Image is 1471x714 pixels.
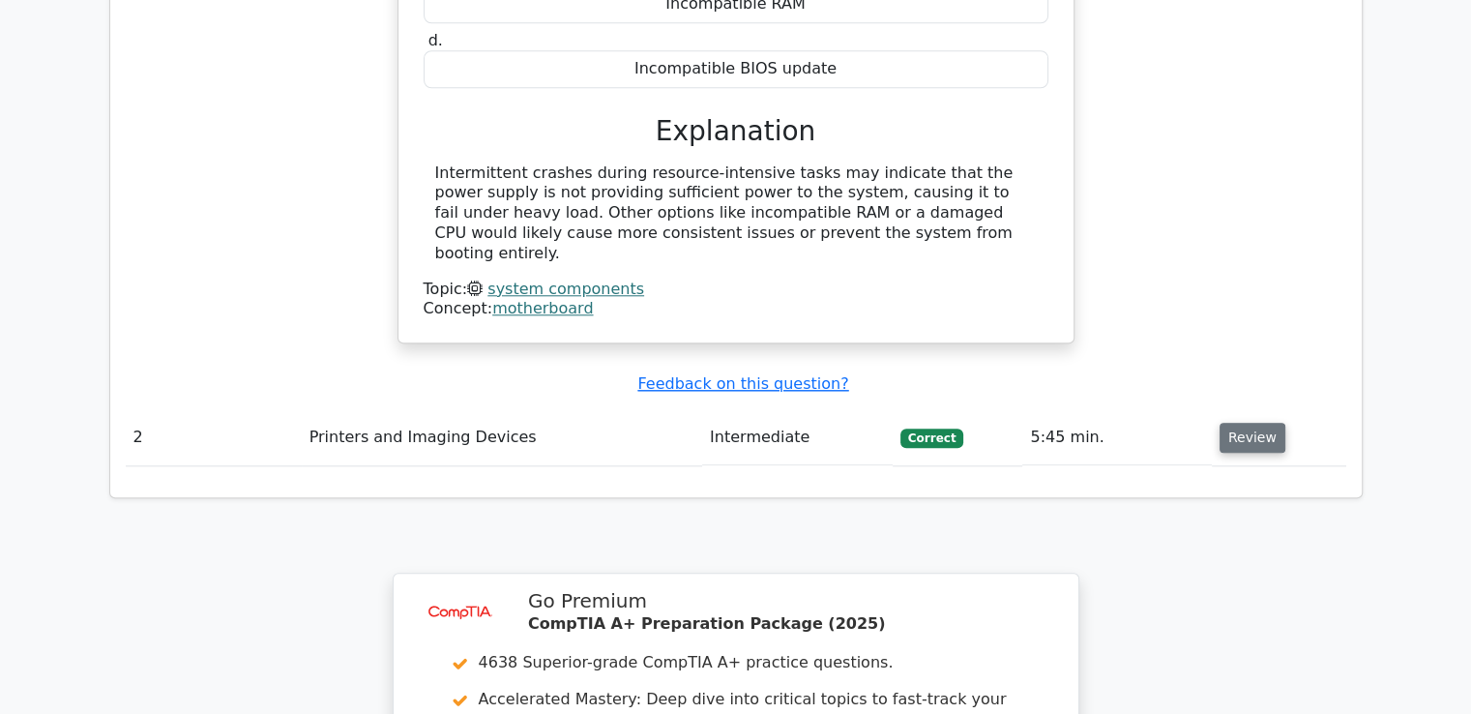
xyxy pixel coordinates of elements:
td: 5:45 min. [1022,410,1211,465]
td: Intermediate [702,410,893,465]
div: Incompatible BIOS update [424,50,1048,88]
a: motherboard [492,299,593,317]
a: system components [487,280,644,298]
button: Review [1220,423,1285,453]
td: 2 [126,410,302,465]
td: Printers and Imaging Devices [302,410,702,465]
div: Concept: [424,299,1048,319]
span: Correct [900,429,963,448]
h3: Explanation [435,115,1037,148]
div: Topic: [424,280,1048,300]
span: d. [428,31,443,49]
div: Intermittent crashes during resource-intensive tasks may indicate that the power supply is not pr... [435,164,1037,264]
a: Feedback on this question? [637,374,848,393]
